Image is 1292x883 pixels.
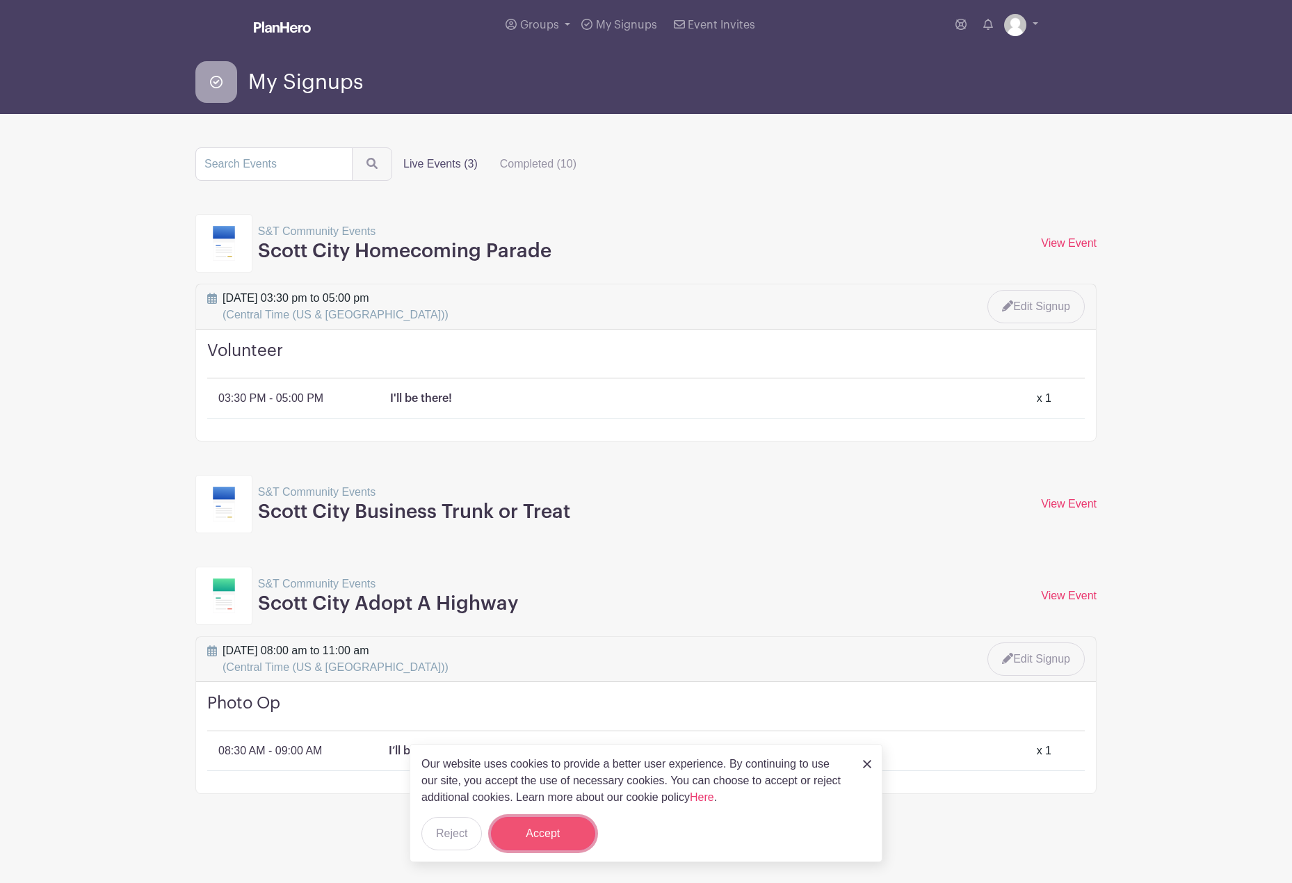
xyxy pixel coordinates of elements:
[987,290,1085,323] a: Edit Signup
[213,578,235,613] img: template5-56c615b85d9d23f07d74b01a14accf4829a5d2748e13f294e2c976ec4d5c7766.svg
[207,693,1085,731] h4: Photo Op
[987,642,1085,676] a: Edit Signup
[389,743,451,759] p: I’ll be there!
[421,756,848,806] p: Our website uses cookies to provide a better user experience. By continuing to use our site, you ...
[690,791,714,803] a: Here
[207,341,1085,379] h4: Volunteer
[258,576,518,592] p: S&T Community Events
[195,147,353,181] input: Search Events
[688,19,755,31] span: Event Invites
[223,309,449,321] span: (Central Time (US & [GEOGRAPHIC_DATA]))
[491,817,595,850] button: Accept
[258,240,551,264] h3: Scott City Homecoming Parade
[390,390,452,407] p: I'll be there!
[1041,498,1097,510] a: View Event
[223,290,449,323] span: [DATE] 03:30 pm to 05:00 pm
[223,642,449,676] span: [DATE] 08:00 am to 11:00 am
[223,661,449,673] span: (Central Time (US & [GEOGRAPHIC_DATA]))
[392,150,588,178] div: filters
[218,743,322,759] p: 08:30 AM - 09:00 AM
[1041,237,1097,249] a: View Event
[1041,590,1097,601] a: View Event
[1004,14,1026,36] img: default-ce2991bfa6775e67f084385cd625a349d9dcbb7a52a09fb2fda1e96e2d18dcdb.png
[213,487,235,521] img: template9-63edcacfaf2fb6570c2d519c84fe92c0a60f82f14013cd3b098e25ecaaffc40c.svg
[520,19,559,31] span: Groups
[596,19,657,31] span: My Signups
[421,817,482,850] button: Reject
[863,760,871,768] img: close_button-5f87c8562297e5c2d7936805f587ecaba9071eb48480494691a3f1689db116b3.svg
[254,22,311,33] img: logo_white-6c42ec7e38ccf1d336a20a19083b03d10ae64f83f12c07503d8b9e83406b4c7d.svg
[258,592,518,616] h3: Scott City Adopt A Highway
[258,223,551,240] p: S&T Community Events
[392,150,489,178] label: Live Events (3)
[1037,743,1051,759] div: x 1
[489,150,588,178] label: Completed (10)
[258,501,570,524] h3: Scott City Business Trunk or Treat
[1037,390,1051,407] div: x 1
[218,390,323,407] p: 03:30 PM - 05:00 PM
[213,226,235,261] img: template9-63edcacfaf2fb6570c2d519c84fe92c0a60f82f14013cd3b098e25ecaaffc40c.svg
[248,71,363,94] span: My Signups
[258,484,570,501] p: S&T Community Events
